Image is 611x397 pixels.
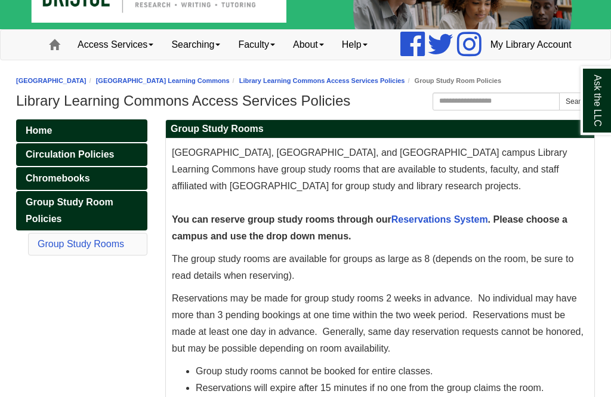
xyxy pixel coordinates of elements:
a: Group Study Room Policies [16,191,147,230]
span: Home [26,125,52,136]
a: Group Study Rooms [38,239,124,249]
p: Reservations may be made for group study rooms 2 weeks in advance. No individual may have more th... [172,290,588,357]
a: Home [16,119,147,142]
div: Guide Pages [16,119,147,258]
p: [GEOGRAPHIC_DATA], [GEOGRAPHIC_DATA], and [GEOGRAPHIC_DATA] campus Library Learning Commons have ... [172,144,588,245]
p: The group study rooms are available for groups as large as 8 (depends on the room, be sure to rea... [172,251,588,284]
a: Faculty [229,30,284,60]
span: Circulation Policies [26,149,114,159]
a: [GEOGRAPHIC_DATA] [16,77,87,84]
b: You can reserve group study rooms through our . Please choose a campus and use the drop down menus. [172,214,567,241]
a: Help [333,30,377,60]
li: Group study rooms cannot be booked for entire classes. [196,363,588,380]
li: Group Study Room Policies [405,75,501,87]
h1: Library Learning Commons Access Services Policies [16,93,595,109]
h2: Group Study Rooms [166,120,594,139]
a: Searching [162,30,229,60]
a: My Library Account [482,30,581,60]
span: Group Study Room Policies [26,197,113,224]
a: Library Learning Commons Access Services Policies [239,77,405,84]
a: Access Services [69,30,162,60]
a: Reservations System [391,214,488,224]
a: [GEOGRAPHIC_DATA] Learning Commons [96,77,230,84]
li: Reservations will expire after 15 minutes if no one from the group claims the room. [196,380,588,396]
span: Chromebooks [26,173,90,183]
a: Circulation Policies [16,143,147,166]
a: Chromebooks [16,167,147,190]
a: About [284,30,333,60]
button: Search [559,93,595,110]
nav: breadcrumb [16,75,595,87]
